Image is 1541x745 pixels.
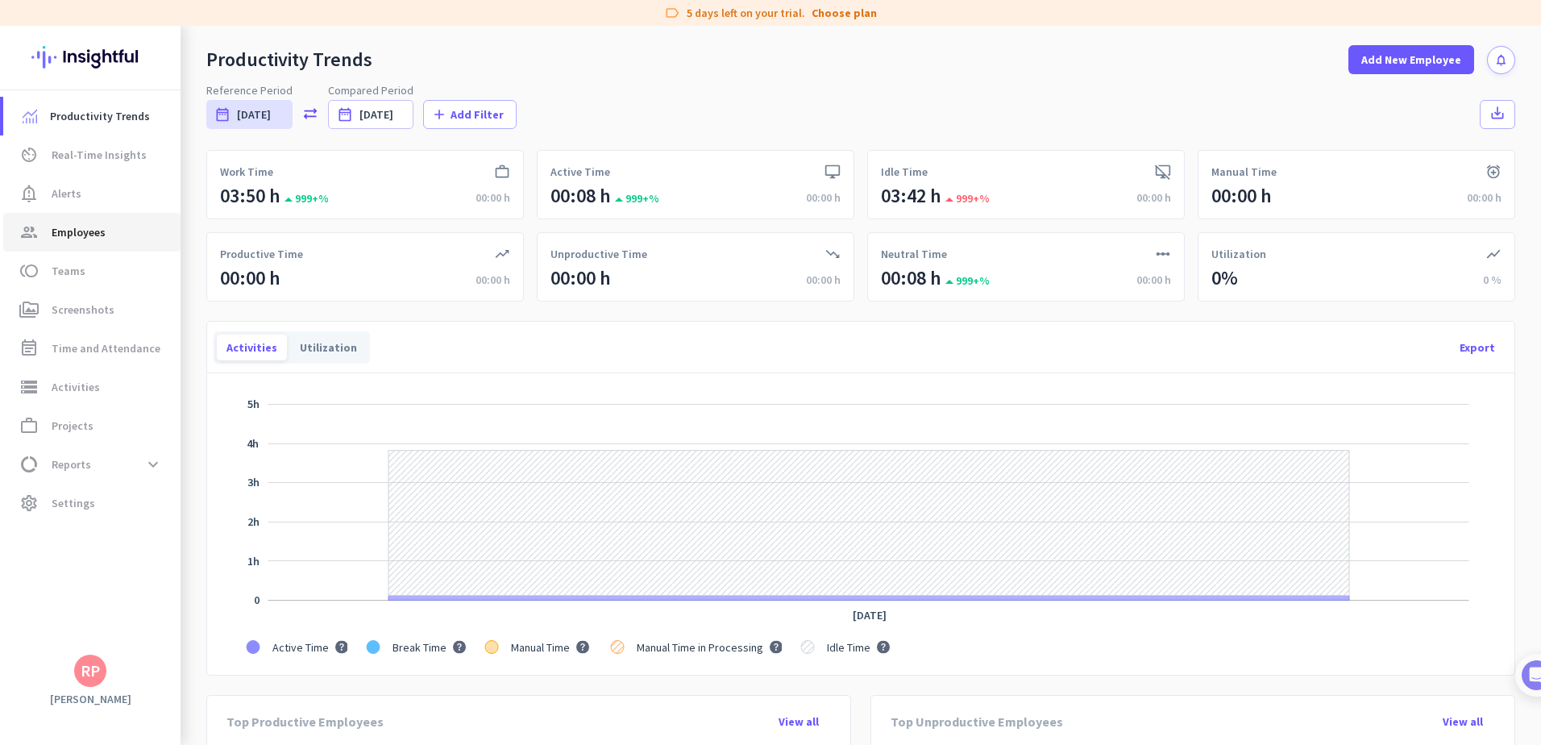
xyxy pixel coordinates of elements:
[1211,265,1238,291] div: 0%
[137,7,189,35] h1: Tasks
[19,493,39,513] i: settings
[50,106,150,126] span: Productivity Trends
[247,436,259,451] g: NaNh NaNm
[3,406,181,445] a: work_outlineProjects
[30,275,293,301] div: 1Add employees
[1483,272,1502,288] div: 0 %
[508,640,592,655] g: . Manual Time. . . . .
[824,246,841,262] i: trending_down
[247,631,894,663] g: Legend
[3,368,181,406] a: storageActivities
[19,339,39,358] i: event_note
[19,416,39,435] i: work_outline
[1485,246,1502,262] i: show_chart
[1136,189,1171,206] div: 00:00 h
[1155,246,1171,262] i: linear_scale
[423,100,517,129] button: addAdd Filter
[23,120,300,159] div: You're just a few steps away from completing the essential app setup
[247,397,1469,663] g: Chart
[52,184,81,203] span: Alerts
[62,281,273,297] div: Add employees
[1447,328,1508,367] div: Export
[664,5,680,21] i: label
[217,335,287,360] div: Activities
[247,475,260,489] tspan: 3h
[62,388,218,420] button: Add your employees
[30,459,293,497] div: 2Initial tracking settings and how to edit them
[824,640,891,655] g: . Idle Time. . . . .
[3,174,181,213] a: notification_importantAlerts
[609,190,622,210] i: arrow_drop_up
[57,169,83,194] img: Profile image for Tamara
[550,183,611,209] div: 00:08 h
[284,191,329,206] span: 999+%
[52,377,100,397] span: Activities
[337,106,353,123] i: date_range
[359,106,393,123] span: [DATE]
[3,445,181,484] a: data_usageReportsexpand_more
[19,300,39,319] i: perm_media
[1467,189,1502,206] div: 00:00 h
[494,246,510,262] i: trending_up
[247,514,260,529] tspan: 2h
[247,397,260,411] g: NaNh NaNm
[550,164,610,180] span: Active Time
[1211,246,1266,262] span: Utilization
[89,173,265,189] div: [PERSON_NAME] from Insightful
[388,596,1349,601] g: Series
[247,514,260,529] g: NaNh NaNm
[550,246,647,262] span: Unproductive Time
[52,223,106,242] span: Employees
[247,475,260,489] g: NaNh NaNm
[206,212,306,229] p: About 10 minutes
[881,246,947,262] span: Neutral Time
[247,554,260,568] tspan: 1h
[614,191,659,206] span: 999+%
[247,436,259,451] tspan: 4h
[1155,164,1171,180] i: desktop_access_disabled
[237,106,271,123] span: [DATE]
[290,335,367,360] div: Utilization
[214,106,231,123] i: date_range
[853,608,887,622] tspan: [DATE]
[52,300,114,319] span: Screenshots
[1487,46,1515,74] button: notifications
[550,265,611,291] div: 00:00 h
[254,593,260,607] tspan: 0
[328,82,413,98] span: Compared Period
[388,451,1349,596] g: Series
[19,261,39,281] i: toll
[389,640,466,655] g: . Break Time. . . . .
[23,543,56,555] span: Home
[206,48,372,72] div: Productivity Trends
[206,82,293,98] span: Reference Period
[139,450,168,479] button: expand_more
[161,503,242,568] button: Help
[476,189,510,206] div: 00:00 h
[494,164,510,180] i: work_outlined
[31,26,149,89] img: Insightful logo
[23,62,300,120] div: 🎊 Welcome to Insightful! 🎊
[451,106,504,123] span: Add Filter
[637,640,763,655] span: Manual Time in Processing
[220,265,280,291] div: 00:00 h
[1211,164,1277,180] span: Manual Time
[62,464,273,497] div: Initial tracking settings and how to edit them
[1494,53,1508,67] i: notifications
[393,640,447,655] span: Break Time
[52,416,93,435] span: Projects
[1361,52,1461,68] span: Add New Employee
[945,191,990,206] span: 999+%
[633,640,782,655] g: . Manual Time in Processing. . . . .
[52,339,160,358] span: Time and Attendance
[254,593,260,607] g: NaNh NaNm
[283,6,312,35] div: Close
[279,190,292,210] i: arrow_drop_up
[272,640,329,655] span: Active Time
[1136,272,1171,288] div: 00:00 h
[52,493,95,513] span: Settings
[1443,714,1483,730] span: View all
[52,455,91,474] span: Reports
[3,97,181,135] a: menu-itemProductivity Trends
[242,503,322,568] button: Tasks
